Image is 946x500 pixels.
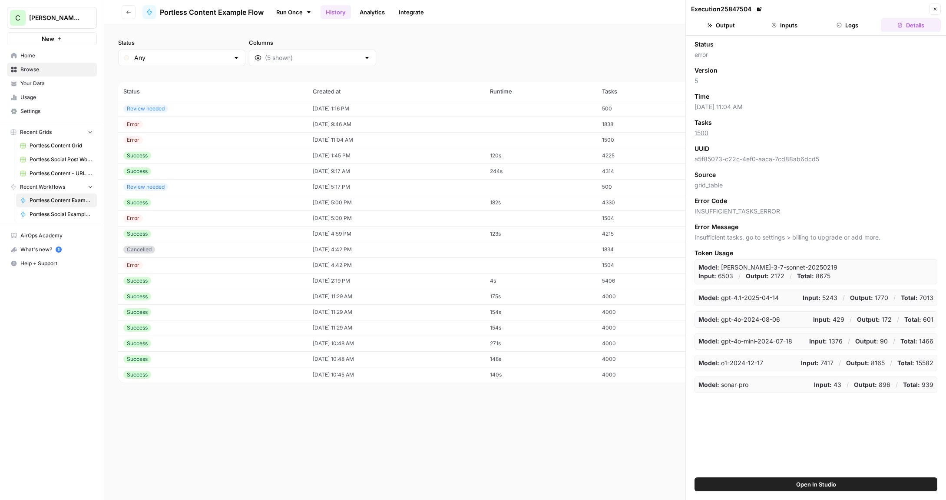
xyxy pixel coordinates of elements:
[123,355,151,363] div: Success
[801,359,834,367] p: 7417
[308,210,485,226] td: [DATE] 5:00 PM
[20,260,93,267] span: Help + Support
[698,272,733,280] p: 6503
[850,294,873,301] strong: Output:
[7,63,97,77] a: Browse
[7,49,97,63] a: Home
[308,351,485,367] td: [DATE] 10:48 AM
[698,337,792,346] p: gpt-4o-mini-2024-07-18
[597,82,685,101] th: Tasks
[597,289,685,304] td: 4000
[123,308,151,316] div: Success
[790,272,792,280] p: /
[695,249,937,257] span: Token Usage
[857,316,880,323] strong: Output:
[809,337,843,346] p: 1376
[308,117,485,132] td: [DATE] 9:46 AM
[123,261,143,269] div: Error
[855,337,878,345] strong: Output:
[123,293,151,300] div: Success
[7,229,97,243] a: AirOps Academy
[893,293,896,302] p: /
[308,163,485,179] td: [DATE] 9:17 AM
[321,5,351,19] a: History
[797,272,814,280] strong: Total:
[7,243,97,257] button: What's new? 5
[394,5,429,19] a: Integrate
[308,336,485,351] td: [DATE] 10:48 AM
[16,167,97,180] a: Portless Content - URL Flow Grid
[695,477,937,491] button: Open In Studio
[308,179,485,195] td: [DATE] 5:17 PM
[900,337,917,345] strong: Total:
[797,272,830,280] p: 8675
[695,50,937,59] span: error
[814,381,832,388] strong: Input:
[118,38,245,47] label: Status
[746,272,784,280] p: 2172
[850,315,852,324] p: /
[843,293,845,302] p: /
[746,272,769,280] strong: Output:
[308,101,485,117] td: [DATE] 1:16 PM
[893,337,895,346] p: /
[308,132,485,148] td: [DATE] 11:04 AM
[848,337,850,346] p: /
[123,371,151,379] div: Success
[814,380,841,389] p: 43
[118,82,308,101] th: Status
[308,82,485,101] th: Created at
[698,359,763,367] p: o1-2024-12-17
[123,152,151,160] div: Success
[695,103,937,111] span: [DATE] 11:04 AM
[597,195,685,210] td: 4330
[695,66,718,75] span: Version
[847,380,849,389] p: /
[796,480,836,489] span: Open In Studio
[901,293,933,302] p: 7013
[56,247,62,253] a: 5
[7,32,97,45] button: New
[803,294,820,301] strong: Input:
[485,82,596,101] th: Runtime
[7,90,97,104] a: Usage
[698,380,748,389] p: sonar-pro
[123,246,155,253] div: Cancelled
[903,380,933,389] p: 939
[20,93,93,101] span: Usage
[695,207,937,216] span: INSUFFICIENT_TASKS_ERROR
[7,257,97,270] button: Help + Support
[57,247,60,252] text: 5
[485,320,596,336] td: 154s
[7,7,97,29] button: Workspace: Chris's Workspace
[754,18,814,32] button: Inputs
[904,315,933,324] p: 601
[308,257,485,273] td: [DATE] 4:42 PM
[16,139,97,153] a: Portless Content Grid
[881,18,941,32] button: Details
[16,193,97,207] a: Portless Content Example Flow
[695,118,712,127] span: Tasks
[160,7,264,17] span: Portless Content Example Flow
[123,340,151,347] div: Success
[485,351,596,367] td: 148s
[695,92,709,101] span: Time
[698,293,779,302] p: gpt-4.1-2025-04-14
[118,66,932,82] span: (18 records)
[597,148,685,163] td: 4225
[901,294,918,301] strong: Total:
[42,34,54,43] span: New
[485,195,596,210] td: 182s
[890,359,892,367] p: /
[308,320,485,336] td: [DATE] 11:29 AM
[485,289,596,304] td: 175s
[597,273,685,289] td: 5406
[897,359,914,367] strong: Total:
[695,155,937,163] span: a5f85073-c22c-4ef0-aaca-7cd88ab6dcd5
[698,359,719,367] strong: Model:
[839,359,841,367] p: /
[900,337,933,346] p: 1466
[16,153,97,167] a: Portless Social Post Workflow
[695,40,714,49] span: Status
[30,170,93,177] span: Portless Content - URL Flow Grid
